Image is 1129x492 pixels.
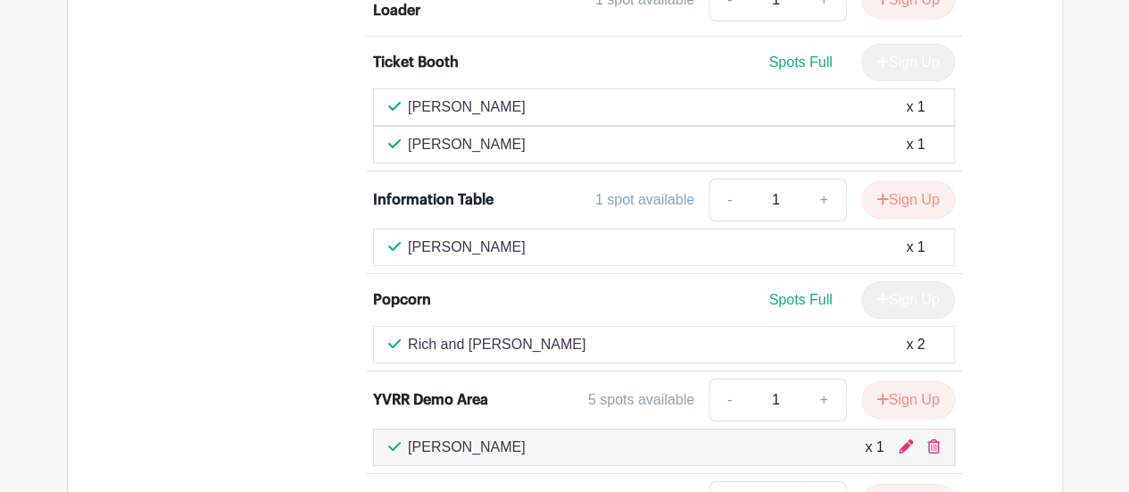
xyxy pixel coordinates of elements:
[861,181,955,219] button: Sign Up
[906,96,925,118] div: x 1
[408,134,526,155] p: [PERSON_NAME]
[373,389,488,411] div: YVRR Demo Area
[709,379,750,421] a: -
[906,334,925,355] div: x 2
[408,237,526,258] p: [PERSON_NAME]
[373,289,431,311] div: Popcorn
[709,179,750,221] a: -
[408,96,526,118] p: [PERSON_NAME]
[408,437,526,458] p: [PERSON_NAME]
[861,381,955,419] button: Sign Up
[768,292,832,307] span: Spots Full
[801,379,846,421] a: +
[595,189,694,211] div: 1 spot available
[906,134,925,155] div: x 1
[588,389,694,411] div: 5 spots available
[408,334,585,355] p: Rich and [PERSON_NAME]
[373,52,459,73] div: Ticket Booth
[906,237,925,258] div: x 1
[865,437,884,458] div: x 1
[768,54,832,70] span: Spots Full
[801,179,846,221] a: +
[373,189,494,211] div: Information Table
